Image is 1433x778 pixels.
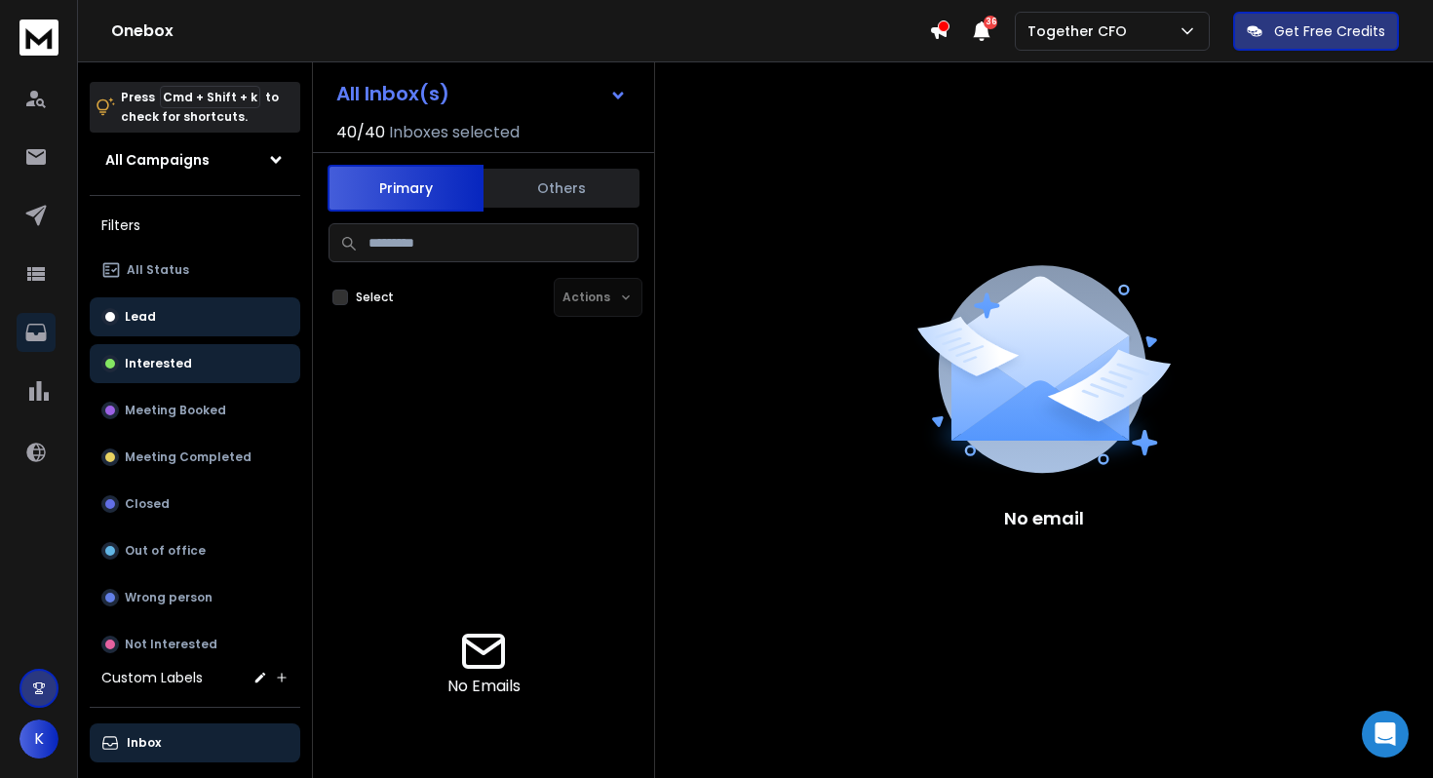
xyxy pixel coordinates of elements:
[90,140,300,179] button: All Campaigns
[125,496,170,512] p: Closed
[984,16,997,29] span: 36
[484,167,639,210] button: Others
[389,121,520,144] h3: Inboxes selected
[125,543,206,559] p: Out of office
[1362,711,1409,758] div: Open Intercom Messenger
[1004,505,1084,532] p: No email
[19,720,58,759] button: K
[125,403,226,418] p: Meeting Booked
[336,121,385,144] span: 40 / 40
[125,590,213,605] p: Wrong person
[125,356,192,371] p: Interested
[90,625,300,664] button: Not Interested
[125,449,252,465] p: Meeting Completed
[328,165,484,212] button: Primary
[90,438,300,477] button: Meeting Completed
[336,84,449,103] h1: All Inbox(s)
[447,675,521,698] p: No Emails
[111,19,929,43] h1: Onebox
[90,391,300,430] button: Meeting Booked
[90,344,300,383] button: Interested
[90,485,300,524] button: Closed
[125,637,217,652] p: Not Interested
[127,735,161,751] p: Inbox
[90,297,300,336] button: Lead
[356,290,394,305] label: Select
[101,668,203,687] h3: Custom Labels
[160,86,260,108] span: Cmd + Shift + k
[105,150,210,170] h1: All Campaigns
[121,88,279,127] p: Press to check for shortcuts.
[19,19,58,56] img: logo
[90,212,300,239] h3: Filters
[125,309,156,325] p: Lead
[90,251,300,290] button: All Status
[1027,21,1135,41] p: Together CFO
[90,578,300,617] button: Wrong person
[90,723,300,762] button: Inbox
[321,74,642,113] button: All Inbox(s)
[1233,12,1399,51] button: Get Free Credits
[90,531,300,570] button: Out of office
[127,262,189,278] p: All Status
[1274,21,1385,41] p: Get Free Credits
